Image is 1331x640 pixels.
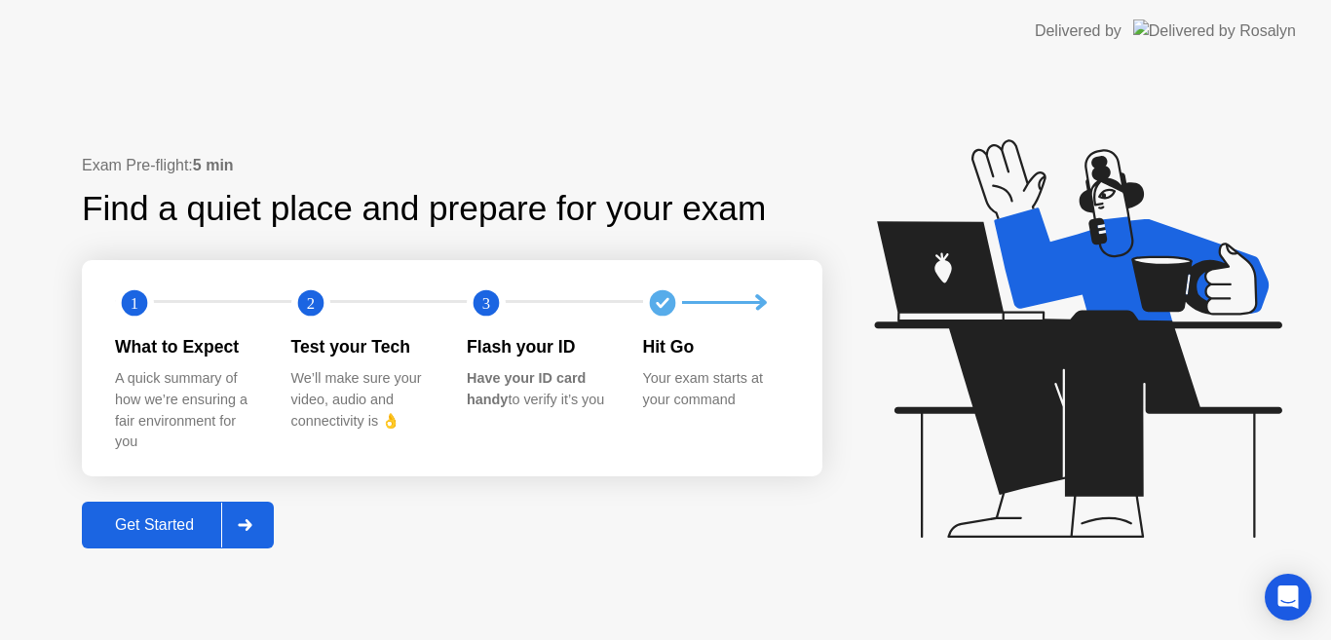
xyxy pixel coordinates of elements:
[482,294,490,313] text: 3
[306,294,314,313] text: 2
[88,516,221,534] div: Get Started
[82,154,822,177] div: Exam Pre-flight:
[1265,574,1312,621] div: Open Intercom Messenger
[467,334,612,359] div: Flash your ID
[1035,19,1122,43] div: Delivered by
[467,370,586,407] b: Have your ID card handy
[131,294,138,313] text: 1
[115,334,260,359] div: What to Expect
[115,368,260,452] div: A quick summary of how we’re ensuring a fair environment for you
[643,334,788,359] div: Hit Go
[291,334,437,359] div: Test your Tech
[1133,19,1296,42] img: Delivered by Rosalyn
[82,502,274,548] button: Get Started
[291,368,437,432] div: We’ll make sure your video, audio and connectivity is 👌
[467,368,612,410] div: to verify it’s you
[643,368,788,410] div: Your exam starts at your command
[193,157,234,173] b: 5 min
[82,183,769,235] div: Find a quiet place and prepare for your exam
